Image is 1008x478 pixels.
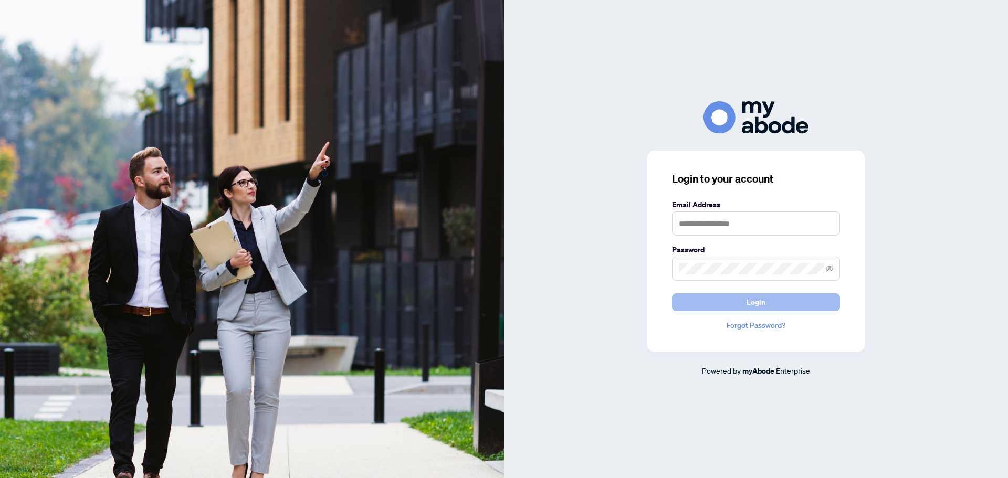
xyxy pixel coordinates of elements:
[776,366,810,375] span: Enterprise
[672,244,840,256] label: Password
[702,366,741,375] span: Powered by
[703,101,808,133] img: ma-logo
[747,294,765,311] span: Login
[742,365,774,377] a: myAbode
[672,172,840,186] h3: Login to your account
[672,199,840,210] label: Email Address
[672,320,840,331] a: Forgot Password?
[826,265,833,272] span: eye-invisible
[672,293,840,311] button: Login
